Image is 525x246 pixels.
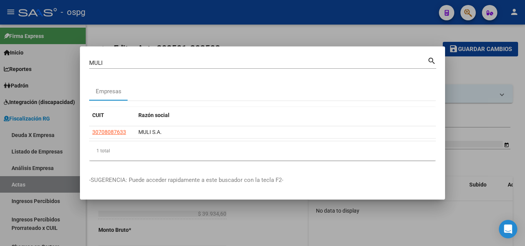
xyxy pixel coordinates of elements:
span: MULI S.A. [138,129,162,135]
div: Empresas [96,87,121,96]
p: -SUGERENCIA: Puede acceder rapidamente a este buscador con la tecla F2- [89,176,436,185]
mat-icon: search [427,56,436,65]
datatable-header-cell: CUIT [89,107,135,124]
span: CUIT [92,112,104,118]
datatable-header-cell: Razón social [135,107,436,124]
span: 30708087633 [92,129,126,135]
span: Razón social [138,112,169,118]
div: 1 total [89,141,436,160]
div: Open Intercom Messenger [499,220,517,238]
